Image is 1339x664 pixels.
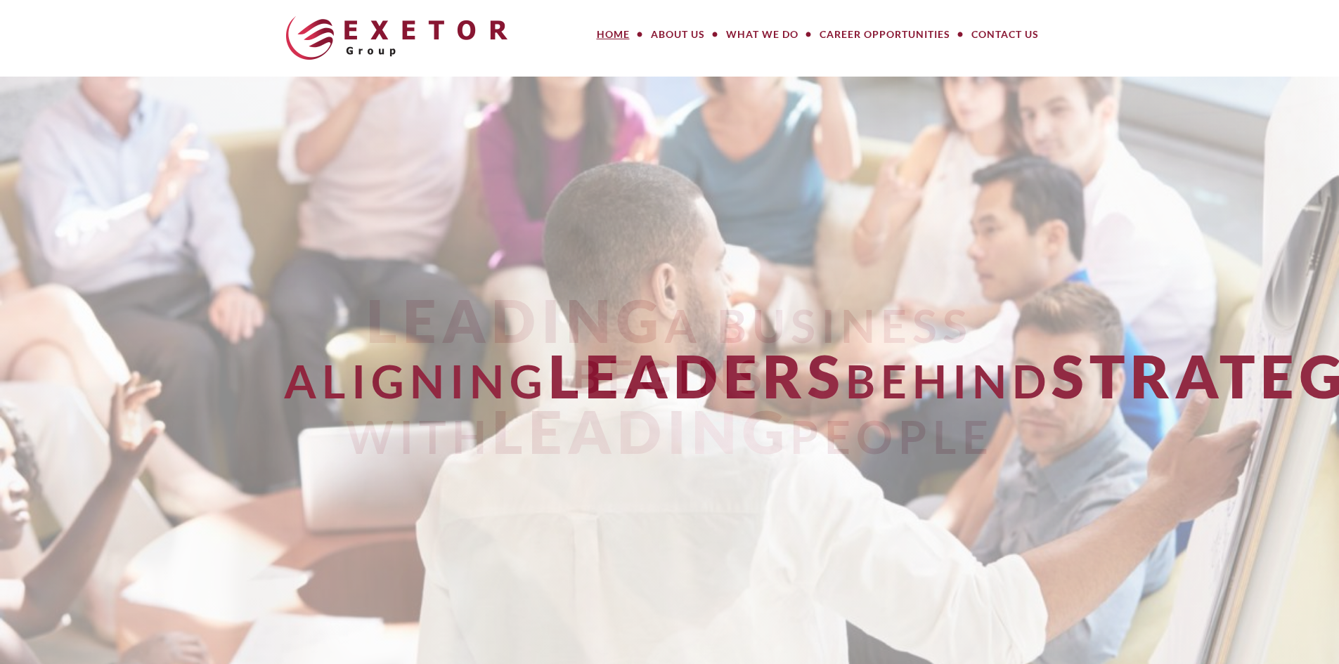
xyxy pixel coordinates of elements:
a: What We Do [716,20,809,48]
img: The Exetor Group [286,16,507,60]
a: About Us [640,20,716,48]
a: Career Opportunities [809,20,961,48]
a: Contact Us [961,20,1049,48]
a: Home [586,20,640,48]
